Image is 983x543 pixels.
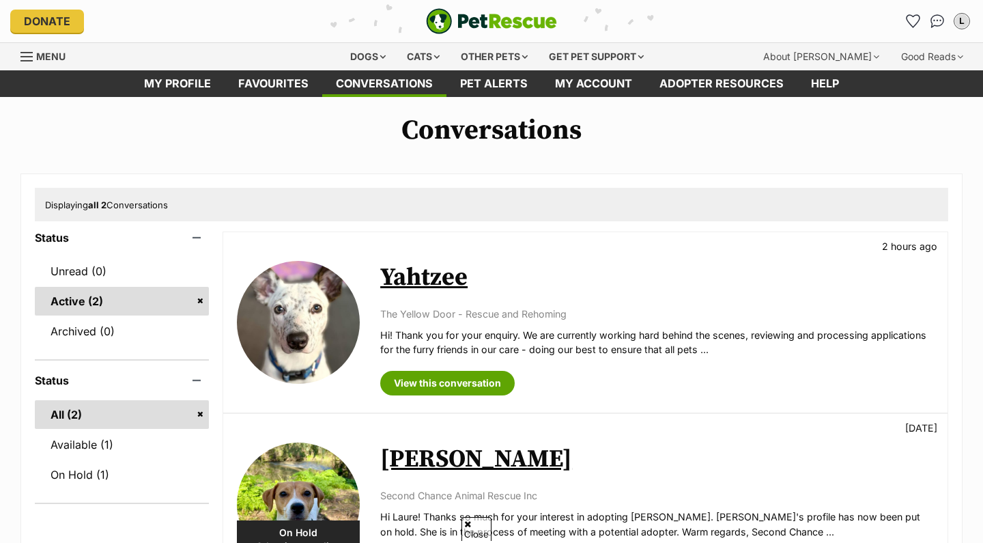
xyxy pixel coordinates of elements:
[754,43,889,70] div: About [PERSON_NAME]
[380,328,934,357] p: Hi! Thank you for your enquiry. We are currently working hard behind the scenes, reviewing and pr...
[35,287,209,316] a: Active (2)
[902,10,924,32] a: Favourites
[45,199,168,210] span: Displaying Conversations
[10,10,84,33] a: Donate
[380,262,468,293] a: Yahtzee
[20,43,75,68] a: Menu
[541,70,646,97] a: My account
[926,10,948,32] a: Conversations
[35,317,209,346] a: Archived (0)
[35,400,209,429] a: All (2)
[397,43,449,70] div: Cats
[36,51,66,62] span: Menu
[322,70,446,97] a: conversations
[380,371,515,395] a: View this conversation
[35,374,209,387] header: Status
[380,444,572,475] a: [PERSON_NAME]
[426,8,557,34] img: logo-e224e6f780fb5917bec1dbf3a21bbac754714ae5b6737aabdf751b685950b380.svg
[905,421,937,435] p: [DATE]
[930,14,945,28] img: chat-41dd97257d64d25036548639549fe6c8038ab92f7586957e7f3b1b290dea8141.svg
[892,43,973,70] div: Good Reads
[35,232,209,244] header: Status
[88,199,106,210] strong: all 2
[35,257,209,286] a: Unread (0)
[951,10,973,32] button: My account
[237,261,360,384] img: Yahtzee
[341,43,395,70] div: Dogs
[955,14,969,28] div: L
[461,517,491,541] span: Close
[380,510,934,539] p: Hi Laure! Thanks so much for your interest in adopting [PERSON_NAME]. [PERSON_NAME]'s profile has...
[882,239,937,253] p: 2 hours ago
[451,43,537,70] div: Other pets
[225,70,322,97] a: Favourites
[426,8,557,34] a: PetRescue
[902,10,973,32] ul: Account quick links
[380,307,934,321] p: The Yellow Door - Rescue and Rehoming
[35,460,209,489] a: On Hold (1)
[797,70,853,97] a: Help
[446,70,541,97] a: Pet alerts
[130,70,225,97] a: My profile
[539,43,653,70] div: Get pet support
[646,70,797,97] a: Adopter resources
[380,488,934,503] p: Second Chance Animal Rescue Inc
[35,430,209,459] a: Available (1)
